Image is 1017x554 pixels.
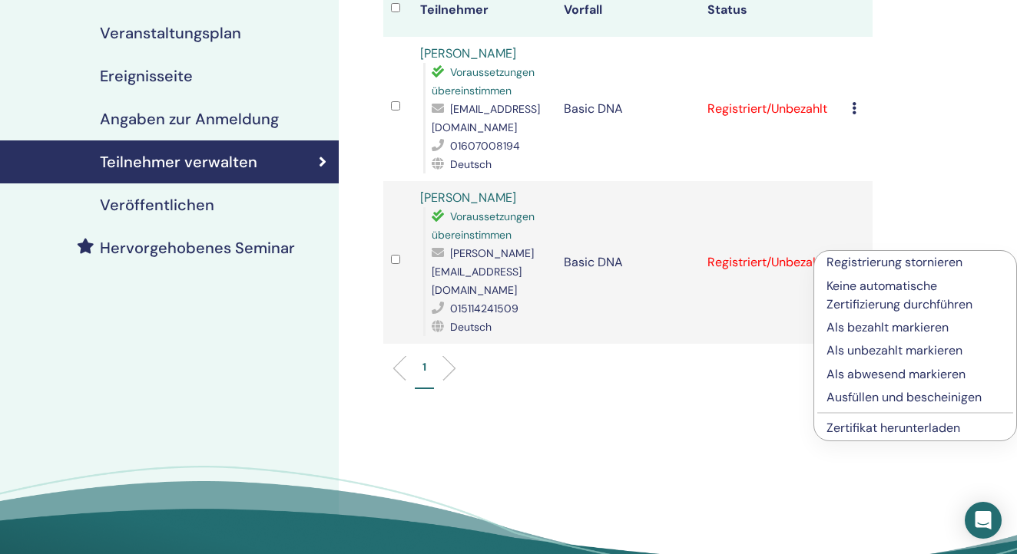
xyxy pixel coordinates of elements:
div: Open Intercom Messenger [965,502,1002,539]
h4: Teilnehmer verwalten [100,153,257,171]
a: Zertifikat herunterladen [827,420,960,436]
td: Basic DNA [556,37,700,181]
h4: Veranstaltungsplan [100,24,241,42]
p: Ausfüllen und bescheinigen [827,388,1004,407]
h4: Angaben zur Anmeldung [100,110,279,128]
span: [PERSON_NAME][EMAIL_ADDRESS][DOMAIN_NAME] [432,246,534,297]
p: Keine automatische Zertifizierung durchführen [827,277,1004,314]
span: Deutsch [450,157,492,171]
p: Als abwesend markieren [827,365,1004,384]
span: 015114241509 [450,302,518,315]
span: Voraussetzungen übereinstimmen [432,65,535,97]
span: Deutsch [450,320,492,334]
a: [PERSON_NAME] [420,190,516,206]
a: [PERSON_NAME] [420,45,516,61]
span: 01607008194 [450,139,520,153]
td: Basic DNA [556,181,700,344]
span: [EMAIL_ADDRESS][DOMAIN_NAME] [432,102,540,134]
p: Als unbezahlt markieren [827,341,1004,360]
p: Als bezahlt markieren [827,318,1004,337]
p: 1 [422,359,426,375]
p: Registrierung stornieren [827,253,1004,272]
h4: Ereignisseite [100,67,193,85]
span: Voraussetzungen übereinstimmen [432,209,535,242]
h4: Hervorgehobenes Seminar [100,239,295,257]
h4: Veröffentlichen [100,196,214,214]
